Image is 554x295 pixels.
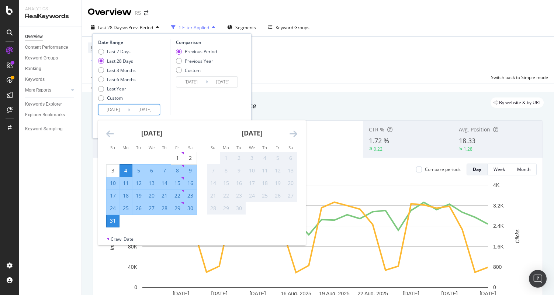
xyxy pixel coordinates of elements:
div: Date Range [98,39,168,45]
small: Th [162,145,167,150]
div: Keyword Sampling [25,125,63,133]
div: 4 [259,154,271,162]
div: Week [494,166,505,172]
text: 1.6K [493,244,504,250]
td: Not available. Tuesday, September 2, 2025 [233,152,246,164]
td: Not available. Monday, September 22, 2025 [220,189,233,202]
div: Explorer Bookmarks [25,111,65,119]
div: 7 [207,167,219,174]
div: 27 [284,192,297,199]
div: Last 3 Months [98,67,136,73]
div: 25 [120,205,132,212]
div: Custom [98,95,136,101]
div: 12 [132,179,145,187]
span: Segments [235,24,256,31]
div: 25 [259,192,271,199]
button: Week [488,164,511,175]
div: 8 [220,167,232,174]
td: Not available. Sunday, September 28, 2025 [207,202,220,215]
div: 14 [158,179,171,187]
div: Analytics [25,6,76,12]
button: Switch back to Simple mode [488,71,548,83]
td: Choose Sunday, August 3, 2025 as your check-out date. It’s available. [107,164,120,177]
div: Last 7 Days [107,48,131,55]
div: Last 28 Days [107,58,133,64]
div: Crawl Date [111,236,134,242]
text: 0 [134,284,137,290]
div: Last Year [98,86,136,92]
div: Previous Period [176,48,217,55]
a: Keyword Sampling [25,125,76,133]
td: Not available. Friday, September 5, 2025 [271,152,284,164]
td: Selected. Sunday, August 17, 2025 [107,189,120,202]
div: 3 [246,154,258,162]
button: Last 28 DaysvsPrev. Period [88,21,162,33]
td: Selected. Tuesday, August 19, 2025 [132,189,145,202]
span: Last 28 Days [98,24,124,31]
div: legacy label [491,97,544,108]
td: Not available. Thursday, September 25, 2025 [259,189,271,202]
td: Selected. Monday, August 18, 2025 [120,189,132,202]
td: Selected as start date. Monday, August 4, 2025 [120,164,132,177]
td: Selected. Saturday, August 23, 2025 [184,189,197,202]
div: 1 [220,154,232,162]
small: Fr [276,145,280,150]
div: 1 [171,154,184,162]
div: 22 [171,192,184,199]
a: Overview [25,33,76,41]
td: Not available. Friday, September 19, 2025 [271,177,284,189]
td: Selected. Saturday, August 9, 2025 [184,164,197,177]
div: Compare periods [425,166,461,172]
span: Avg. Position [459,126,490,133]
div: Custom [185,67,201,73]
div: 28 [158,205,171,212]
button: Add Filter [88,56,117,65]
text: 800 [493,264,502,270]
div: 24 [107,205,119,212]
div: 9 [184,167,197,174]
text: 2.4K [493,223,504,229]
div: 11 [120,179,132,187]
td: Not available. Monday, September 1, 2025 [220,152,233,164]
td: Not available. Thursday, September 11, 2025 [259,164,271,177]
div: Move forward to switch to the next month. [290,129,297,138]
div: Previous Period [185,48,217,55]
div: 21 [158,192,171,199]
td: Selected. Saturday, August 16, 2025 [184,177,197,189]
td: Selected. Sunday, August 10, 2025 [107,177,120,189]
td: Selected. Saturday, August 30, 2025 [184,202,197,215]
div: 29 [220,205,232,212]
text: 40K [128,264,138,270]
div: 17 [246,179,258,187]
div: 21 [207,192,219,199]
td: Not available. Wednesday, September 24, 2025 [246,189,259,202]
div: 17 [107,192,119,199]
strong: [DATE] [141,128,162,137]
div: 16 [233,179,245,187]
td: Not available. Saturday, September 20, 2025 [284,177,297,189]
td: Selected. Friday, August 15, 2025 [171,177,184,189]
small: Su [110,145,115,150]
div: 2 [233,154,245,162]
div: 4 [120,167,132,174]
div: Keyword Groups [25,54,58,62]
div: 27 [145,205,158,212]
div: 20 [284,179,297,187]
div: 16 [184,179,197,187]
div: More Reports [25,86,51,94]
div: 18 [120,192,132,199]
small: We [149,145,155,150]
strong: [DATE] [242,128,263,137]
div: Open Intercom Messenger [529,270,547,288]
input: Start Date [98,104,128,115]
td: Selected. Friday, August 8, 2025 [171,164,184,177]
td: Not available. Monday, September 15, 2025 [220,177,233,189]
td: Selected. Thursday, August 21, 2025 [158,189,171,202]
div: Switch back to Simple mode [491,74,548,80]
text: 3.2K [493,203,504,209]
small: We [249,145,255,150]
a: Ranking [25,65,76,73]
div: RealKeywords [25,12,76,21]
td: Not available. Tuesday, September 16, 2025 [233,177,246,189]
div: 7 [158,167,171,174]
